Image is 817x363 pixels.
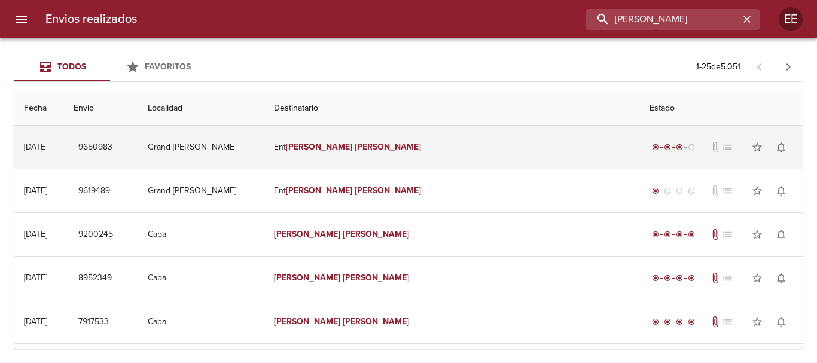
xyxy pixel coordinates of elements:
div: Entregado [650,228,697,240]
span: star_border [751,185,763,197]
td: Caba [138,213,264,256]
span: radio_button_checked [676,144,683,151]
span: No tiene pedido asociado [721,228,733,240]
span: 8952349 [78,271,112,286]
td: Grand [PERSON_NAME] [138,169,264,212]
span: radio_button_checked [652,318,659,325]
em: [PERSON_NAME] [355,142,421,152]
td: Caba [138,300,264,343]
th: Localidad [138,91,264,126]
div: Entregado [650,272,697,284]
em: [PERSON_NAME] [343,316,409,327]
span: star_border [751,141,763,153]
td: Ent [264,126,640,169]
button: Activar notificaciones [769,222,793,246]
span: No tiene pedido asociado [721,141,733,153]
em: [PERSON_NAME] [286,142,352,152]
span: radio_button_checked [652,231,659,238]
span: radio_button_checked [664,318,671,325]
span: Tiene documentos adjuntos [709,228,721,240]
input: buscar [586,9,739,30]
span: radio_button_unchecked [676,187,683,194]
span: radio_button_checked [688,274,695,282]
span: notifications_none [775,228,787,240]
button: 9619489 [74,180,115,202]
button: Agregar a favoritos [745,179,769,203]
span: 9650983 [78,140,112,155]
button: 7917533 [74,311,114,333]
th: Destinatario [264,91,640,126]
span: Pagina anterior [745,60,774,72]
div: Entregado [650,316,697,328]
span: radio_button_checked [652,144,659,151]
h6: Envios realizados [45,10,137,29]
div: [DATE] [24,142,47,152]
span: star_border [751,272,763,284]
p: 1 - 25 de 5.051 [696,61,740,73]
button: Agregar a favoritos [745,266,769,290]
span: notifications_none [775,141,787,153]
span: radio_button_unchecked [688,187,695,194]
th: Fecha [14,91,64,126]
td: Grand [PERSON_NAME] [138,126,264,169]
span: No tiene pedido asociado [721,272,733,284]
span: No tiene pedido asociado [721,316,733,328]
div: [DATE] [24,229,47,239]
span: No tiene documentos adjuntos [709,141,721,153]
span: 9200245 [78,227,113,242]
button: 9650983 [74,136,117,158]
button: 9200245 [74,224,118,246]
div: Tabs Envios [14,53,206,81]
th: Envio [64,91,138,126]
button: Agregar a favoritos [745,222,769,246]
button: Activar notificaciones [769,310,793,334]
em: [PERSON_NAME] [286,185,352,196]
span: Favoritos [145,62,191,72]
span: radio_button_checked [676,231,683,238]
em: [PERSON_NAME] [274,273,340,283]
span: Todos [57,62,86,72]
span: No tiene pedido asociado [721,185,733,197]
div: EE [779,7,803,31]
span: notifications_none [775,272,787,284]
span: radio_button_checked [688,231,695,238]
div: En viaje [650,141,697,153]
div: Generado [650,185,697,197]
em: [PERSON_NAME] [274,316,340,327]
button: menu [7,5,36,33]
div: [DATE] [24,316,47,327]
span: radio_button_unchecked [688,144,695,151]
div: Abrir información de usuario [779,7,803,31]
button: Agregar a favoritos [745,135,769,159]
span: No tiene documentos adjuntos [709,185,721,197]
span: radio_button_checked [676,274,683,282]
span: radio_button_checked [688,318,695,325]
span: notifications_none [775,185,787,197]
span: Pagina siguiente [774,53,803,81]
span: radio_button_checked [676,318,683,325]
span: 9619489 [78,184,110,199]
td: Caba [138,257,264,300]
th: Estado [640,91,803,126]
span: radio_button_checked [652,274,659,282]
button: Agregar a favoritos [745,310,769,334]
td: Ent [264,169,640,212]
em: [PERSON_NAME] [343,229,409,239]
button: 8952349 [74,267,117,289]
span: radio_button_checked [664,144,671,151]
div: [DATE] [24,273,47,283]
div: [DATE] [24,185,47,196]
span: Tiene documentos adjuntos [709,316,721,328]
span: notifications_none [775,316,787,328]
button: Activar notificaciones [769,266,793,290]
em: [PERSON_NAME] [343,273,409,283]
span: radio_button_unchecked [664,187,671,194]
span: radio_button_checked [652,187,659,194]
span: 7917533 [78,315,109,330]
span: radio_button_checked [664,231,671,238]
span: Tiene documentos adjuntos [709,272,721,284]
span: star_border [751,228,763,240]
button: Activar notificaciones [769,135,793,159]
em: [PERSON_NAME] [274,229,340,239]
span: star_border [751,316,763,328]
